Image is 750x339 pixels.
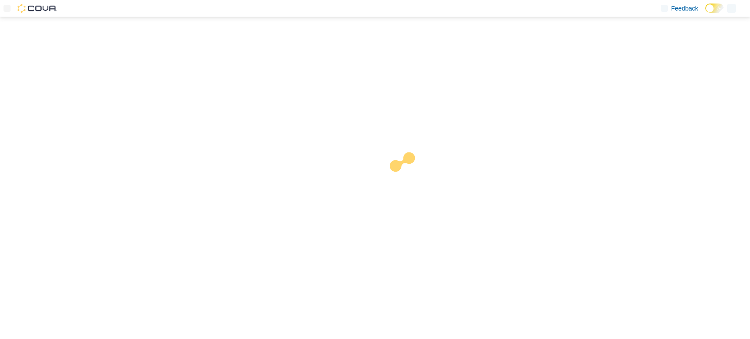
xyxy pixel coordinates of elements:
[705,4,724,13] input: Dark Mode
[375,146,441,212] img: cova-loader
[18,4,57,13] img: Cova
[671,4,698,13] span: Feedback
